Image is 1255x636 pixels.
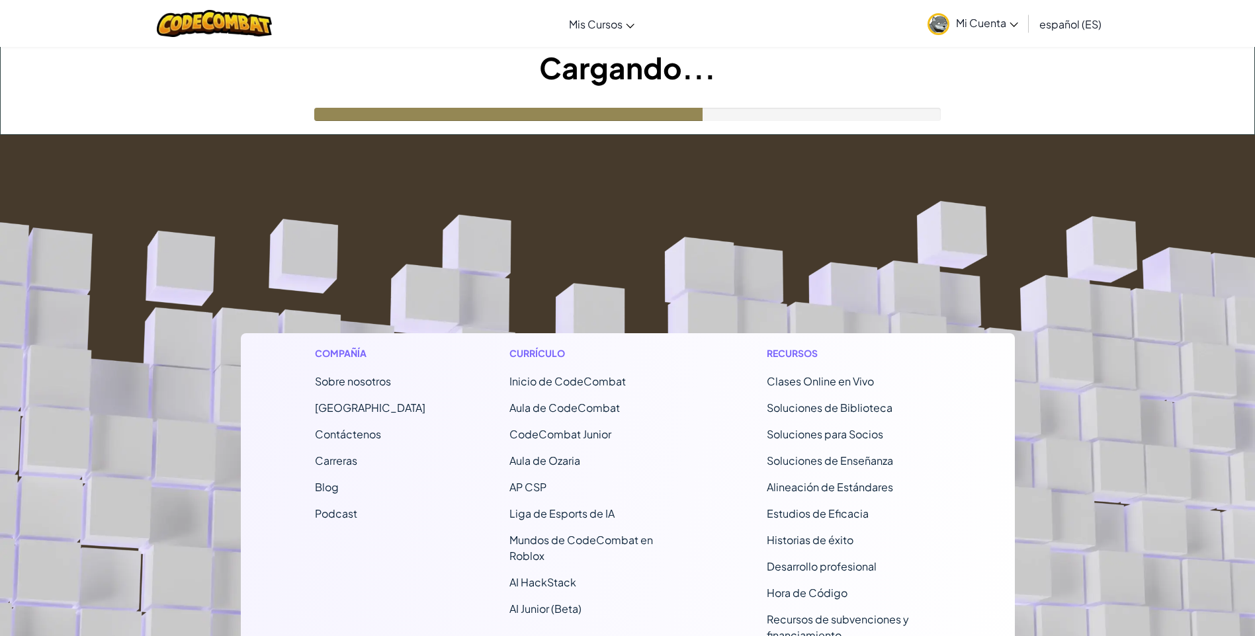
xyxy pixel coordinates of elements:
[509,506,615,520] a: Liga de Esports de IA
[509,454,580,467] a: Aula de Ozaria
[509,374,626,388] span: Inicio de CodeCombat
[1033,6,1108,42] a: español (ES)
[928,13,949,35] img: avatar
[767,480,893,494] a: Alineación de Estándares
[767,559,877,573] a: Desarrollo profesional
[509,427,611,441] a: CodeCombat Junior
[767,533,853,547] a: Historias de éxito
[509,346,683,360] h1: Currículo
[509,602,582,616] a: AI Junior (Beta)
[956,16,1018,30] span: Mi Cuenta
[509,533,653,563] a: Mundos de CodeCombat en Roblox
[157,10,273,37] img: CodeCombat logo
[921,3,1025,44] a: Mi Cuenta
[767,586,847,600] a: Hora de Código
[315,454,357,467] a: Carreras
[509,401,620,415] a: Aula de CodeCombat
[315,374,391,388] a: Sobre nosotros
[315,427,381,441] span: Contáctenos
[767,506,869,520] a: Estudios de Eficacia
[767,346,941,360] h1: Recursos
[767,374,874,388] a: Clases Online en Vivo
[315,480,339,494] a: Blog
[315,346,425,360] h1: Compañía
[767,401,892,415] a: Soluciones de Biblioteca
[569,17,623,31] span: Mis Cursos
[562,6,641,42] a: Mis Cursos
[767,427,883,441] a: Soluciones para Socios
[1,47,1254,88] h1: Cargando...
[767,454,893,467] a: Soluciones de Enseñanza
[509,480,546,494] a: AP CSP
[315,401,425,415] a: [GEOGRAPHIC_DATA]
[509,575,576,589] a: AI HackStack
[315,506,357,520] a: Podcast
[1039,17,1102,31] span: español (ES)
